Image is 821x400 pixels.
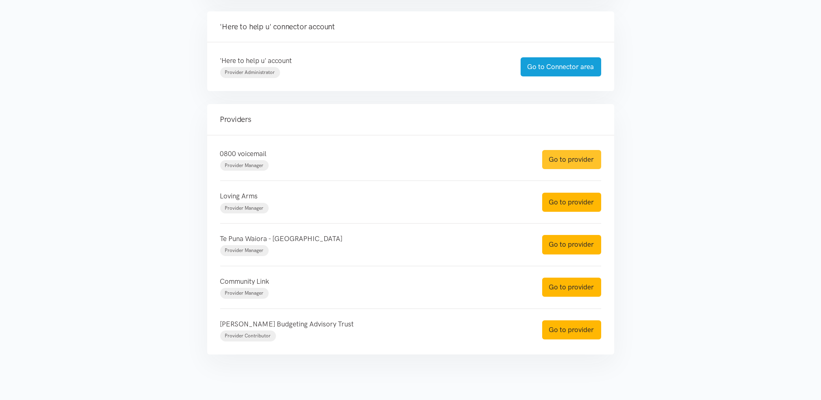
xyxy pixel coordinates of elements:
[542,235,601,254] a: Go to provider
[220,233,526,244] p: Te Puna Waiora - [GEOGRAPHIC_DATA]
[542,193,601,212] a: Go to provider
[220,319,526,330] p: [PERSON_NAME] Budgeting Advisory Trust
[225,333,271,339] span: Provider Contributor
[220,55,504,66] p: 'Here to help u' account
[220,276,526,287] p: Community Link
[542,150,601,169] a: Go to provider
[225,290,264,296] span: Provider Manager
[542,320,601,339] a: Go to provider
[220,114,601,125] h4: Providers
[542,278,601,297] a: Go to provider
[521,57,601,76] a: Go to Connector area
[220,191,526,202] p: Loving Arms
[220,148,526,159] p: 0800 voicemail
[225,205,264,211] span: Provider Manager
[225,70,275,75] span: Provider Administrator
[220,21,601,33] h4: 'Here to help u' connector account
[225,248,264,253] span: Provider Manager
[225,163,264,168] span: Provider Manager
